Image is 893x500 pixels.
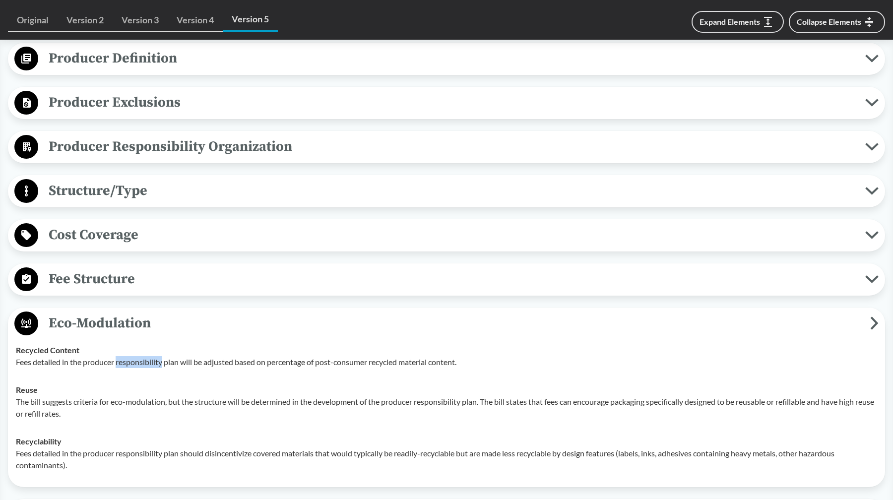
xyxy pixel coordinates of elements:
strong: Recyclability [16,437,62,446]
button: Fee Structure [11,267,882,292]
p: The bill suggests criteria for eco-modulation, but the structure will be determined in the develo... [16,396,877,420]
button: Producer Exclusions [11,90,882,116]
strong: Recycled Content [16,345,79,355]
span: Producer Exclusions [38,91,865,114]
p: Fees detailed in the producer responsibility plan will be adjusted based on percentage of post-co... [16,356,877,368]
a: Version 3 [113,9,168,32]
a: Version 5 [223,8,278,32]
strong: Reuse [16,385,38,394]
span: Producer Definition [38,47,865,69]
span: Cost Coverage [38,224,865,246]
a: Original [8,9,58,32]
span: Eco-Modulation [38,312,870,334]
button: Cost Coverage [11,223,882,248]
button: Producer Definition [11,46,882,71]
a: Version 4 [168,9,223,32]
p: Fees detailed in the producer responsibility plan should disincentivize covered materials that wo... [16,447,877,471]
a: Version 2 [58,9,113,32]
button: Eco-Modulation [11,311,882,336]
button: Expand Elements [692,11,784,33]
button: Structure/Type [11,179,882,204]
button: Collapse Elements [789,11,885,33]
button: Producer Responsibility Organization [11,134,882,160]
span: Fee Structure [38,268,865,290]
span: Structure/Type [38,180,865,202]
span: Producer Responsibility Organization [38,135,865,158]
